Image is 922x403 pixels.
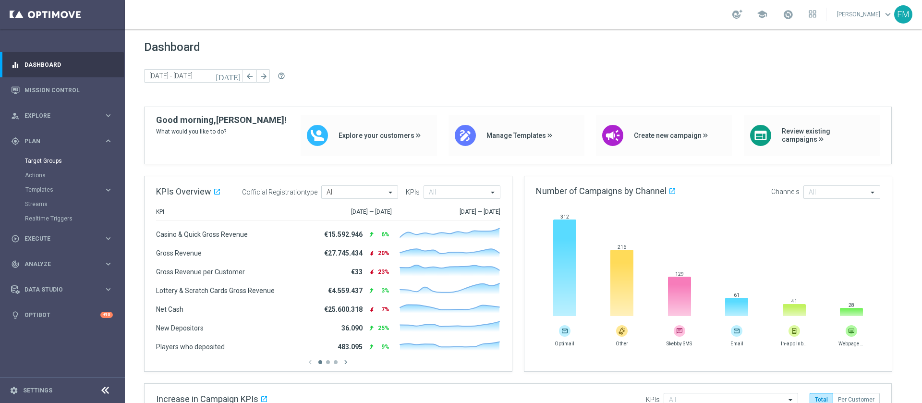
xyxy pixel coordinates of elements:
[11,234,104,243] div: Execute
[24,77,113,103] a: Mission Control
[894,5,912,24] div: FM
[24,261,104,267] span: Analyze
[11,61,20,69] i: equalizer
[104,234,113,243] i: keyboard_arrow_right
[104,136,113,146] i: keyboard_arrow_right
[25,154,124,168] div: Target Groups
[25,186,113,194] button: Templates keyboard_arrow_right
[11,137,113,145] button: gps_fixed Plan keyboard_arrow_right
[11,137,104,146] div: Plan
[11,235,113,243] button: play_circle_outline Execute keyboard_arrow_right
[24,113,104,119] span: Explore
[11,77,113,103] div: Mission Control
[11,137,20,146] i: gps_fixed
[104,259,113,269] i: keyboard_arrow_right
[23,388,52,393] a: Settings
[11,260,104,269] div: Analyze
[11,302,113,328] div: Optibot
[11,311,20,319] i: lightbulb
[757,9,767,20] span: school
[104,185,113,195] i: keyboard_arrow_right
[11,111,104,120] div: Explore
[25,197,124,211] div: Streams
[24,236,104,242] span: Execute
[25,187,94,193] span: Templates
[11,111,20,120] i: person_search
[25,215,100,222] a: Realtime Triggers
[11,52,113,77] div: Dashboard
[11,285,104,294] div: Data Studio
[25,200,100,208] a: Streams
[836,7,894,22] a: [PERSON_NAME]keyboard_arrow_down
[25,171,100,179] a: Actions
[25,211,124,226] div: Realtime Triggers
[24,302,100,328] a: Optibot
[24,287,104,293] span: Data Studio
[11,86,113,94] button: Mission Control
[11,112,113,120] button: person_search Explore keyboard_arrow_right
[10,386,18,395] i: settings
[100,312,113,318] div: +10
[25,187,104,193] div: Templates
[11,311,113,319] button: lightbulb Optibot +10
[883,9,893,20] span: keyboard_arrow_down
[11,234,20,243] i: play_circle_outline
[24,138,104,144] span: Plan
[104,111,113,120] i: keyboard_arrow_right
[11,61,113,69] button: equalizer Dashboard
[24,52,113,77] a: Dashboard
[25,183,124,197] div: Templates
[11,260,20,269] i: track_changes
[25,168,124,183] div: Actions
[11,286,113,293] button: Data Studio keyboard_arrow_right
[11,260,113,268] button: track_changes Analyze keyboard_arrow_right
[104,285,113,294] i: keyboard_arrow_right
[25,157,100,165] a: Target Groups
